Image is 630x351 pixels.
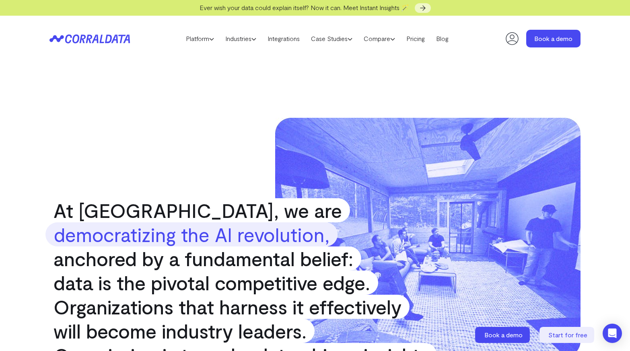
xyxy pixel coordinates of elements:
[539,327,596,343] a: Start for free
[526,30,581,47] a: Book a demo
[180,33,220,45] a: Platform
[305,33,358,45] a: Case Studies
[603,324,622,343] div: Open Intercom Messenger
[45,246,361,271] span: anchored by a fundamental belief:
[548,331,587,339] span: Start for free
[45,222,338,246] strong: democratizing the AI revolution,
[401,33,430,45] a: Pricing
[484,331,523,339] span: Book a demo
[45,271,378,295] span: data is the pivotal competitive edge.
[358,33,401,45] a: Compare
[45,319,315,343] span: will become industry leaders.
[430,33,454,45] a: Blog
[475,327,531,343] a: Book a demo
[45,295,410,319] span: Organizations that harness it effectively
[262,33,305,45] a: Integrations
[220,33,262,45] a: Industries
[200,4,409,11] span: Ever wish your data could explain itself? Now it can. Meet Instant Insights 🪄
[45,198,350,222] span: At [GEOGRAPHIC_DATA], we are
